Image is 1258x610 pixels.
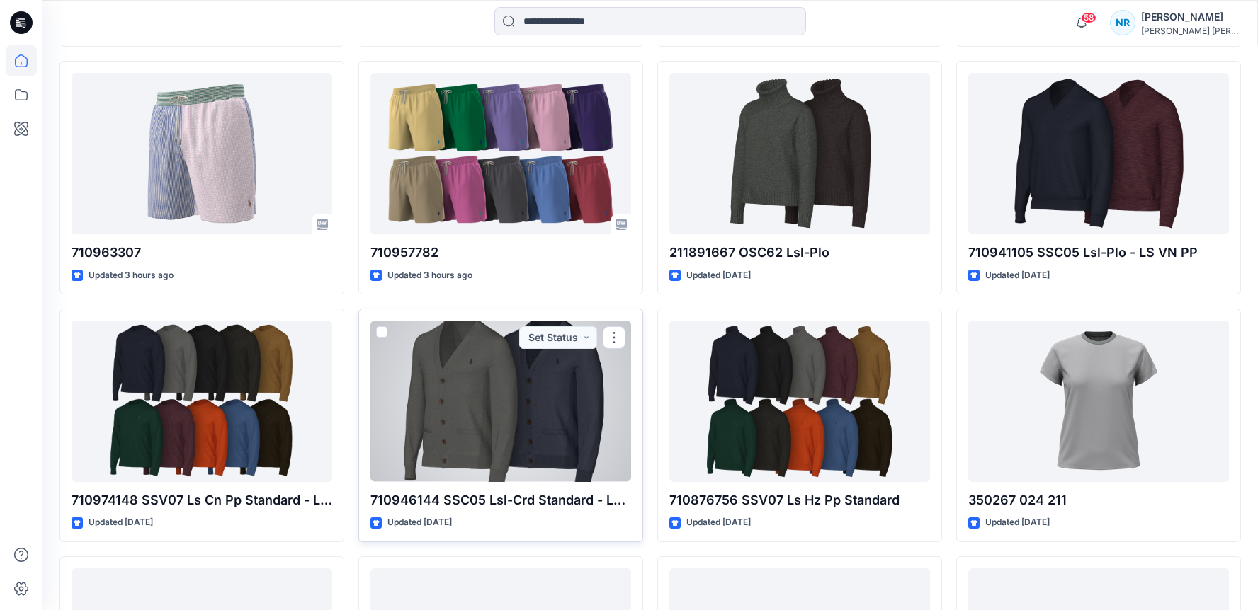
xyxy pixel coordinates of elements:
p: 710974148 SSV07 Ls Cn Pp Standard - LS CN PP [72,490,332,510]
p: Updated [DATE] [686,515,751,530]
p: 350267 024 211 [968,490,1229,510]
p: Updated [DATE] [387,515,452,530]
div: [PERSON_NAME] [PERSON_NAME] [1141,25,1240,36]
a: 710974148 SSV07 Ls Cn Pp Standard - LS CN PP [72,321,332,481]
p: Updated 3 hours ago [387,268,472,283]
span: 58 [1081,12,1096,23]
div: NR [1110,10,1135,35]
p: Updated [DATE] [89,515,153,530]
a: 350267 024 211 [968,321,1229,481]
a: 710941105 SSC05 Lsl-Plo - LS VN PP [968,73,1229,234]
div: [PERSON_NAME] [1141,8,1240,25]
p: 211891667 OSC62 Lsl-Plo [669,243,930,263]
p: Updated [DATE] [686,268,751,283]
p: Updated [DATE] [985,268,1050,283]
p: Updated [DATE] [985,515,1050,530]
a: 710957782 [370,73,631,234]
p: 710957782 [370,243,631,263]
p: 710941105 SSC05 Lsl-Plo - LS VN PP [968,243,1229,263]
p: Updated 3 hours ago [89,268,174,283]
a: 710946144 SSC05 Lsl-Crd Standard - LS SF VN CARDIGAN PP [370,321,631,481]
a: 211891667 OSC62 Lsl-Plo [669,73,930,234]
a: 710963307 [72,73,332,234]
a: 710876756 SSV07 Ls Hz Pp Standard [669,321,930,481]
p: 710946144 SSC05 Lsl-Crd Standard - LS SF VN CARDIGAN PP [370,490,631,510]
p: 710963307 [72,243,332,263]
p: 710876756 SSV07 Ls Hz Pp Standard [669,490,930,510]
